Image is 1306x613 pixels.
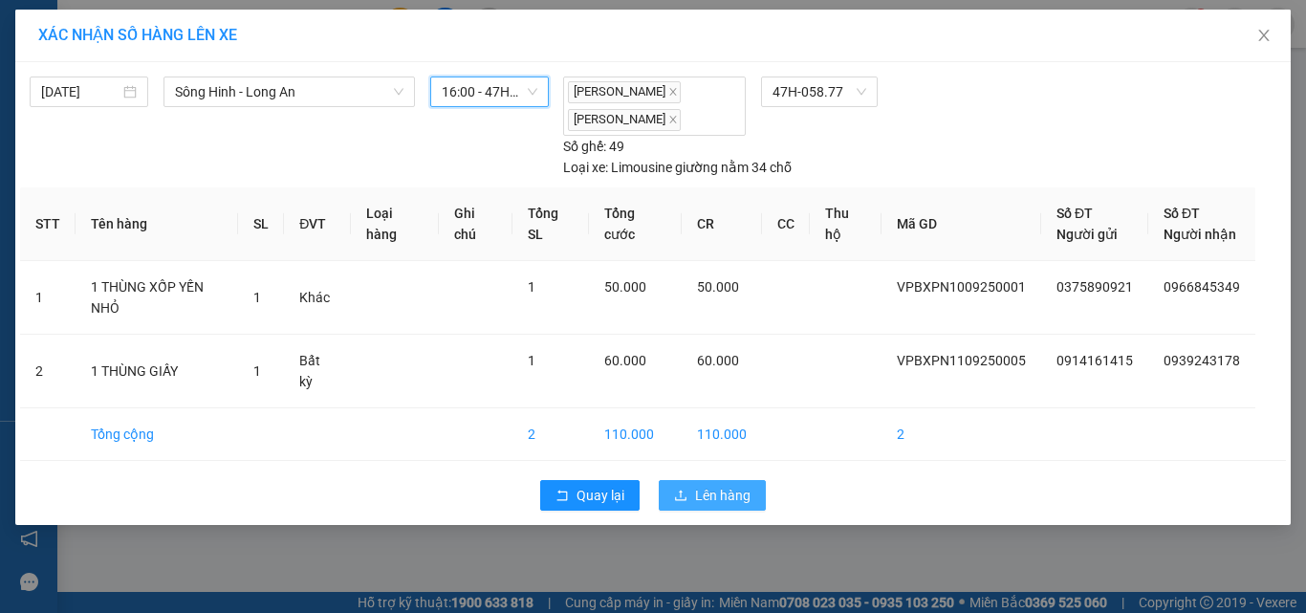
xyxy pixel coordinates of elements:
[773,77,866,106] span: 47H-058.77
[604,353,646,368] span: 60.000
[674,489,687,504] span: upload
[697,279,739,295] span: 50.000
[882,408,1041,461] td: 2
[528,279,535,295] span: 1
[1237,10,1291,63] button: Close
[163,62,358,89] div: 0939243178
[810,187,882,261] th: Thu hộ
[568,81,681,103] span: [PERSON_NAME]
[276,133,302,160] span: SL
[238,187,284,261] th: SL
[14,102,44,122] span: CR :
[589,408,682,461] td: 110.000
[577,485,624,506] span: Quay lại
[163,18,209,38] span: Nhận:
[668,87,678,97] span: close
[1164,279,1240,295] span: 0966845349
[682,187,762,261] th: CR
[1056,206,1093,221] span: Số ĐT
[563,157,792,178] div: Limousine giường nằm 34 chỗ
[1056,353,1133,368] span: 0914161415
[1164,353,1240,368] span: 0939243178
[20,335,76,408] td: 2
[16,16,150,62] div: VP BX Phía Nam BMT
[540,480,640,511] button: rollbackQuay lại
[682,408,762,461] td: 110.000
[38,26,237,44] span: XÁC NHẬN SỐ HÀNG LÊN XE
[897,279,1026,295] span: VPBXPN1009250001
[659,480,766,511] button: uploadLên hàng
[568,109,681,131] span: [PERSON_NAME]
[439,187,512,261] th: Ghi chú
[512,187,590,261] th: Tổng SL
[76,335,238,408] td: 1 THÙNG GIẤY
[512,408,590,461] td: 2
[668,115,678,124] span: close
[76,408,238,461] td: Tổng cộng
[589,187,682,261] th: Tổng cước
[897,353,1026,368] span: VPBXPN1109250005
[284,187,351,261] th: ĐVT
[563,136,624,157] div: 49
[20,187,76,261] th: STT
[1056,227,1118,242] span: Người gửi
[697,353,739,368] span: 60.000
[16,18,46,38] span: Gửi:
[1164,206,1200,221] span: Số ĐT
[442,77,537,106] span: 16:00 - 47H-058.77
[76,187,238,261] th: Tên hàng
[882,187,1041,261] th: Mã GD
[555,489,569,504] span: rollback
[1256,28,1272,43] span: close
[393,86,404,98] span: down
[284,261,351,335] td: Khác
[762,187,810,261] th: CC
[20,261,76,335] td: 1
[351,187,438,261] th: Loại hàng
[16,135,358,159] div: Tên hàng: 1 THÙNG GIẤY ( : 1 )
[1164,227,1236,242] span: Người nhận
[76,261,238,335] td: 1 THÙNG XỐP YẾN NHỎ
[16,62,150,89] div: 0914161415
[41,81,120,102] input: 11/09/2025
[604,279,646,295] span: 50.000
[253,363,261,379] span: 1
[528,353,535,368] span: 1
[163,16,358,62] div: Văn Phòng [GEOGRAPHIC_DATA]
[563,136,606,157] span: Số ghế:
[695,485,751,506] span: Lên hàng
[253,290,261,305] span: 1
[284,335,351,408] td: Bất kỳ
[175,77,403,106] span: Sông Hinh - Long An
[14,100,153,123] div: 60.000
[563,157,608,178] span: Loại xe:
[1056,279,1133,295] span: 0375890921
